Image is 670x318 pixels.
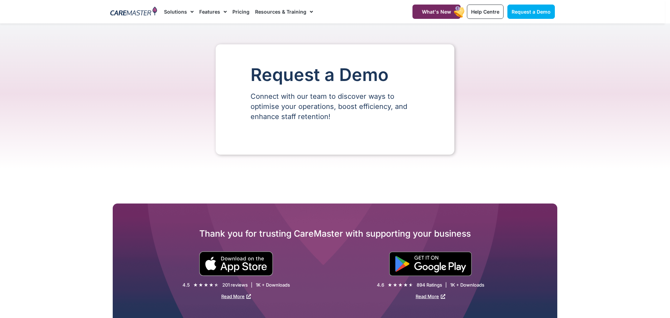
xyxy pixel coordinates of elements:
[417,282,484,288] div: 894 Ratings | 1K + Downloads
[409,281,413,289] i: ★
[214,281,219,289] i: ★
[110,7,157,17] img: CareMaster Logo
[389,252,472,276] img: "Get is on" Black Google play button.
[113,228,557,239] h2: Thank you for trusting CareMaster with supporting your business
[398,281,403,289] i: ★
[471,9,499,15] span: Help Centre
[512,9,551,15] span: Request a Demo
[393,281,397,289] i: ★
[183,282,190,288] div: 4.5
[251,65,419,84] h1: Request a Demo
[222,282,290,288] div: 201 reviews | 1K + Downloads
[388,281,392,289] i: ★
[199,251,273,276] img: small black download on the apple app store button.
[507,5,555,19] a: Request a Demo
[193,281,198,289] i: ★
[467,5,504,19] a: Help Centre
[193,281,219,289] div: 4.5/5
[403,281,408,289] i: ★
[209,281,214,289] i: ★
[204,281,208,289] i: ★
[388,281,413,289] div: 4.6/5
[412,5,461,19] a: What's New
[199,281,203,289] i: ★
[416,294,445,299] a: Read More
[221,294,251,299] a: Read More
[422,9,451,15] span: What's New
[251,91,419,122] p: Connect with our team to discover ways to optimise your operations, boost efficiency, and enhance...
[377,282,384,288] div: 4.6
